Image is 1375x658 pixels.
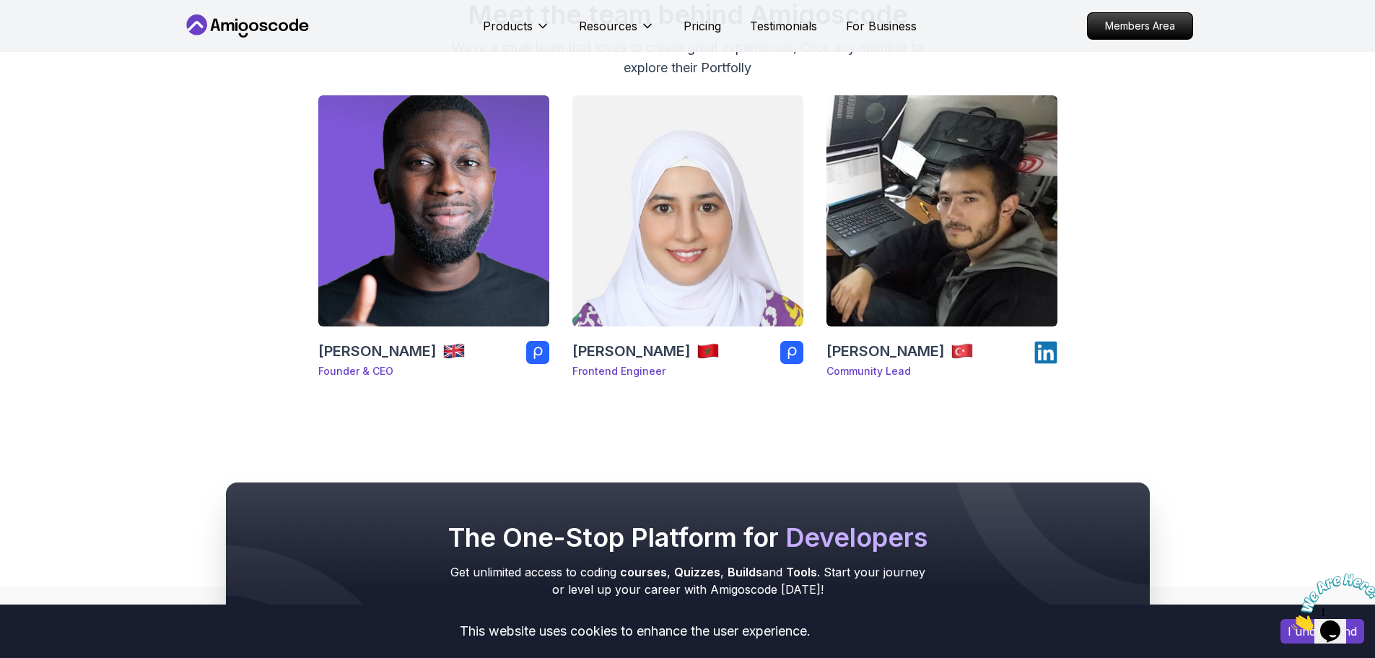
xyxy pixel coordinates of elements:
img: Chaimaa Safi_team [572,95,803,326]
p: Frontend Engineer [572,364,720,378]
span: Tools [786,565,817,579]
a: For Business [846,17,917,35]
img: Chat attention grabber [6,6,95,63]
h3: [PERSON_NAME] [826,341,945,361]
h3: [PERSON_NAME] [318,341,437,361]
p: Resources [579,17,637,35]
span: Developers [785,521,927,553]
a: Ömer Fadil_team[PERSON_NAME]team member countryCommunity Lead [826,95,1057,390]
p: We’re a small team that loves to create great experiences, Click any member to explore their Port... [445,38,930,78]
h2: The One-Stop Platform for [445,523,930,552]
a: Chaimaa Safi_team[PERSON_NAME]team member countryFrontend Engineer [572,95,803,390]
button: Resources [579,17,655,46]
span: courses [620,565,667,579]
a: Nelson Djalo_team[PERSON_NAME]team member countryFounder & CEO [318,95,549,390]
p: Products [483,17,533,35]
p: Community Lead [826,364,974,378]
img: team member country [442,339,466,363]
img: Ömer Fadil_team [826,95,1057,326]
button: Accept cookies [1280,619,1364,644]
p: Get unlimited access to coding , , and . Start your journey or level up your career with Amigosco... [445,563,930,598]
p: Founder & CEO [318,364,466,378]
img: Nelson Djalo_team [318,95,549,326]
h3: [PERSON_NAME] [572,341,691,361]
div: This website uses cookies to enhance the user experience. [11,615,1259,647]
p: Members Area [1088,13,1192,39]
a: Pricing [684,17,721,35]
img: team member country [951,339,974,363]
a: Members Area [1087,12,1193,40]
img: team member country [697,339,720,363]
a: Testimonials [750,17,817,35]
button: Products [483,17,550,46]
span: Builds [728,565,762,579]
iframe: chat widget [1285,568,1375,636]
span: Quizzes [674,565,720,579]
span: 1 [6,6,12,18]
